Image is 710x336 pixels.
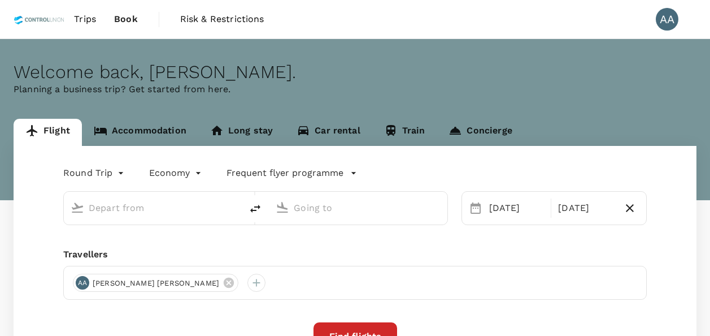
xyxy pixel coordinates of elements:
[226,166,343,180] p: Frequent flyer programme
[149,164,204,182] div: Economy
[63,164,127,182] div: Round Trip
[485,197,549,219] div: [DATE]
[14,7,65,32] img: Control Union Malaysia Sdn. Bhd.
[285,119,372,146] a: Car rental
[439,206,442,209] button: Open
[14,119,82,146] a: Flight
[14,62,696,83] div: Welcome back , [PERSON_NAME] .
[76,276,89,290] div: AA
[14,83,696,96] p: Planning a business trip? Get started from here.
[114,12,138,26] span: Book
[554,197,618,219] div: [DATE]
[242,195,269,222] button: delete
[180,12,264,26] span: Risk & Restrictions
[86,278,226,289] span: [PERSON_NAME] [PERSON_NAME]
[234,206,236,209] button: Open
[73,274,238,292] div: AA[PERSON_NAME] [PERSON_NAME]
[82,119,198,146] a: Accommodation
[89,199,218,217] input: Depart from
[372,119,437,146] a: Train
[63,248,647,261] div: Travellers
[437,119,524,146] a: Concierge
[656,8,678,31] div: AA
[74,12,96,26] span: Trips
[198,119,285,146] a: Long stay
[294,199,423,217] input: Going to
[226,166,357,180] button: Frequent flyer programme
